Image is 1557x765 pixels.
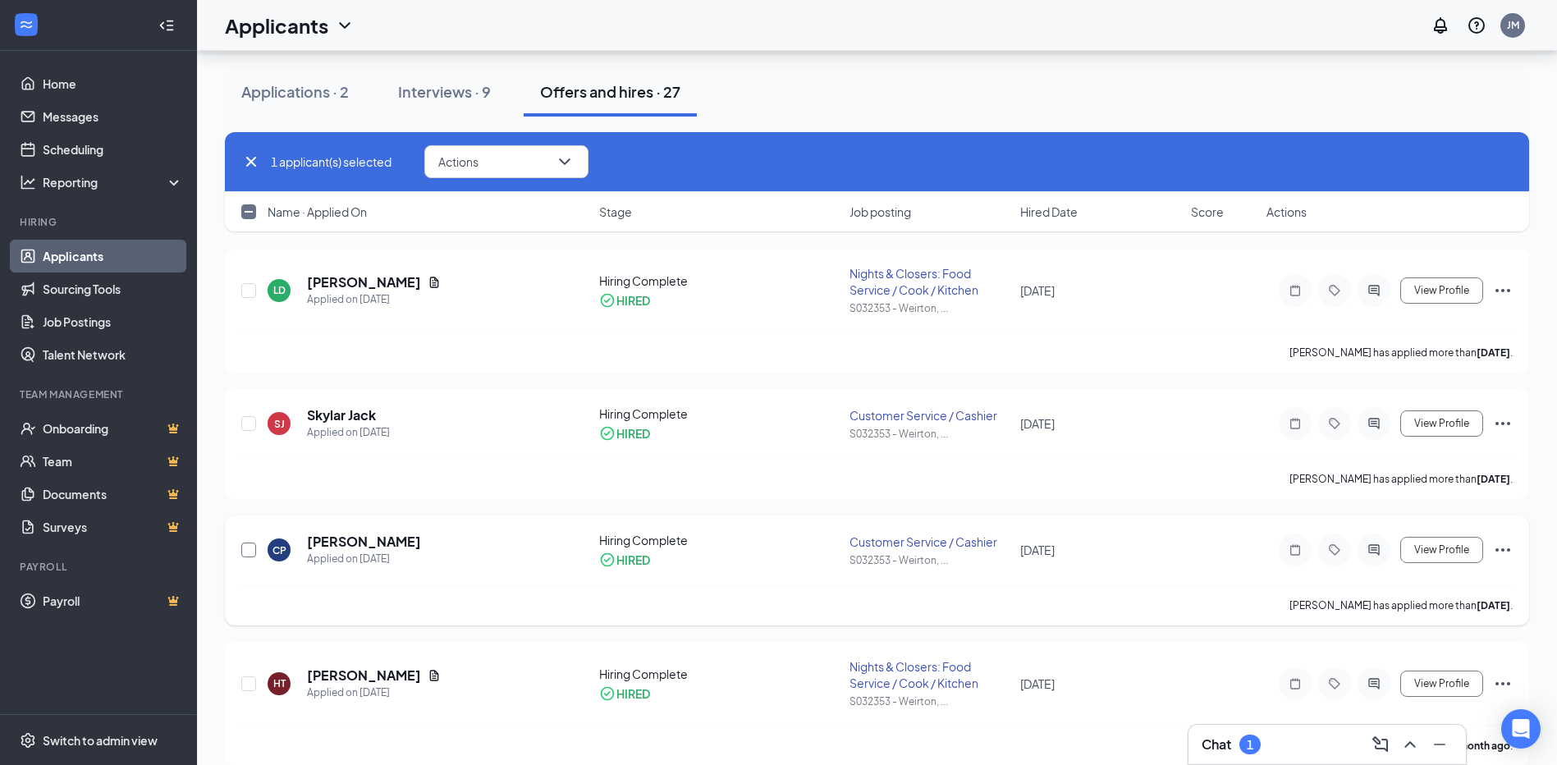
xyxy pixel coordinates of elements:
[1493,540,1513,560] svg: Ellipses
[599,273,840,289] div: Hiring Complete
[273,283,286,297] div: LD
[599,552,616,568] svg: CheckmarkCircle
[1020,676,1055,691] span: [DATE]
[849,553,1010,567] div: S032353 - Weirton, ...
[849,407,1010,424] div: Customer Service / Cashier
[599,204,632,220] span: Stage
[1400,671,1483,697] button: View Profile
[1426,731,1453,758] button: Minimize
[1431,16,1450,35] svg: Notifications
[1325,677,1344,690] svg: Tag
[1020,204,1078,220] span: Hired Date
[1397,731,1423,758] button: ChevronUp
[20,174,36,190] svg: Analysis
[849,534,1010,550] div: Customer Service / Cashier
[1289,472,1513,486] p: [PERSON_NAME] has applied more than .
[1020,543,1055,557] span: [DATE]
[1364,284,1384,297] svg: ActiveChat
[1430,735,1449,754] svg: Minimize
[1191,204,1224,220] span: Score
[540,81,680,102] div: Offers and hires · 27
[43,412,183,445] a: OnboardingCrown
[1325,417,1344,430] svg: Tag
[1400,537,1483,563] button: View Profile
[43,732,158,749] div: Switch to admin view
[1400,735,1420,754] svg: ChevronUp
[43,174,184,190] div: Reporting
[1325,543,1344,557] svg: Tag
[616,552,650,568] div: HIRED
[849,265,1010,298] div: Nights & Closers: Food Service / Cook / Kitchen
[1507,18,1519,32] div: JM
[1400,410,1483,437] button: View Profile
[1493,674,1513,694] svg: Ellipses
[849,204,911,220] span: Job posting
[273,676,286,690] div: HT
[225,11,328,39] h1: Applicants
[43,478,183,511] a: DocumentsCrown
[335,16,355,35] svg: ChevronDown
[43,338,183,371] a: Talent Network
[599,425,616,442] svg: CheckmarkCircle
[1414,544,1469,556] span: View Profile
[599,405,840,422] div: Hiring Complete
[428,276,441,289] svg: Document
[20,732,36,749] svg: Settings
[268,204,367,220] span: Name · Applied On
[43,305,183,338] a: Job Postings
[1477,599,1510,612] b: [DATE]
[43,100,183,133] a: Messages
[307,533,421,551] h5: [PERSON_NAME]
[1501,709,1541,749] div: Open Intercom Messenger
[43,445,183,478] a: TeamCrown
[1414,285,1469,296] span: View Profile
[307,273,421,291] h5: [PERSON_NAME]
[20,215,180,229] div: Hiring
[1285,417,1305,430] svg: Note
[20,387,180,401] div: Team Management
[428,669,441,682] svg: Document
[424,145,588,178] button: ActionsChevronDown
[1289,598,1513,612] p: [PERSON_NAME] has applied more than .
[1477,346,1510,359] b: [DATE]
[307,685,441,701] div: Applied on [DATE]
[241,81,349,102] div: Applications · 2
[43,584,183,617] a: PayrollCrown
[1477,473,1510,485] b: [DATE]
[1289,346,1513,360] p: [PERSON_NAME] has applied more than .
[599,685,616,702] svg: CheckmarkCircle
[43,133,183,166] a: Scheduling
[599,666,840,682] div: Hiring Complete
[18,16,34,33] svg: WorkstreamLogo
[307,667,421,685] h5: [PERSON_NAME]
[241,152,261,172] svg: Cross
[616,425,650,442] div: HIRED
[1020,416,1055,431] span: [DATE]
[1364,677,1384,690] svg: ActiveChat
[271,153,392,171] span: 1 applicant(s) selected
[307,551,421,567] div: Applied on [DATE]
[1367,731,1394,758] button: ComposeMessage
[1451,740,1510,752] b: a month ago
[1285,284,1305,297] svg: Note
[849,658,1010,691] div: Nights & Closers: Food Service / Cook / Kitchen
[1247,738,1253,752] div: 1
[616,292,650,309] div: HIRED
[849,427,1010,441] div: S032353 - Weirton, ...
[43,67,183,100] a: Home
[272,543,286,557] div: CP
[1364,543,1384,557] svg: ActiveChat
[307,406,376,424] h5: Skylar Jack
[555,152,575,172] svg: ChevronDown
[307,291,441,308] div: Applied on [DATE]
[1285,677,1305,690] svg: Note
[1414,418,1469,429] span: View Profile
[849,301,1010,315] div: S032353 - Weirton, ...
[158,17,175,34] svg: Collapse
[1364,417,1384,430] svg: ActiveChat
[1414,678,1469,689] span: View Profile
[20,560,180,574] div: Payroll
[398,81,491,102] div: Interviews · 9
[1371,735,1390,754] svg: ComposeMessage
[307,424,390,441] div: Applied on [DATE]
